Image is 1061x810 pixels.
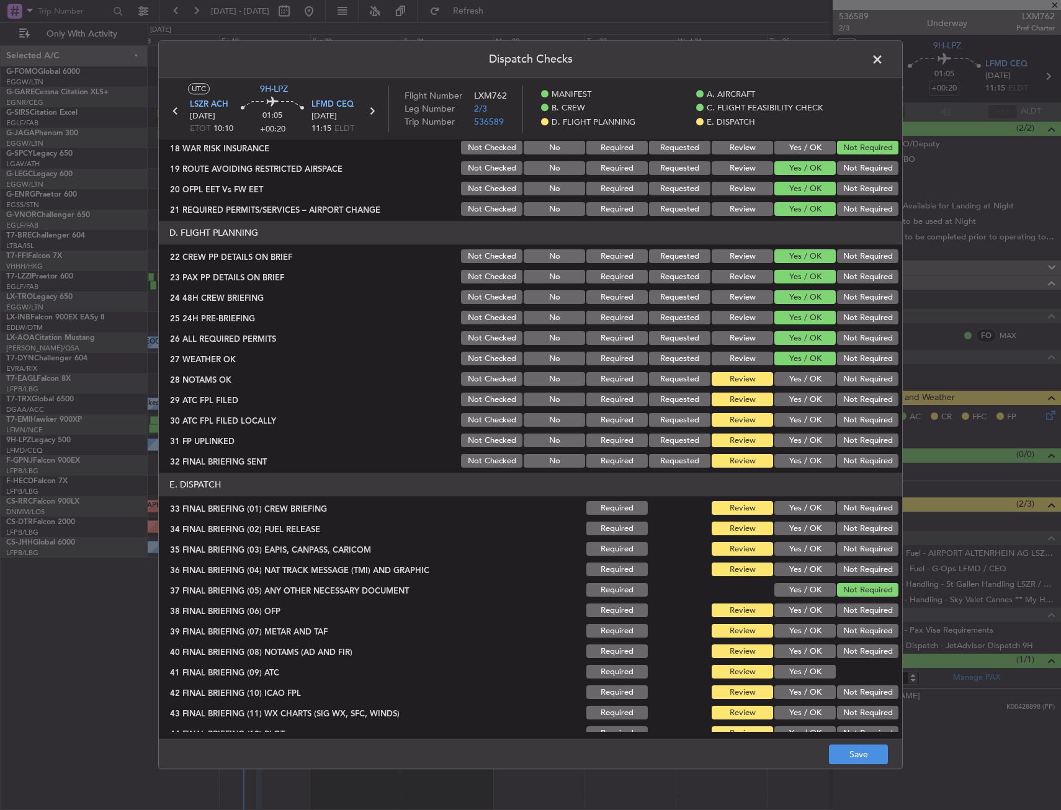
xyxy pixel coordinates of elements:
button: Yes / OK [774,162,836,176]
button: Not Required [837,686,898,700]
button: Not Required [837,625,898,638]
button: Yes / OK [774,604,836,618]
button: Yes / OK [774,250,836,264]
button: Yes / OK [774,393,836,407]
button: Not Required [837,182,898,196]
button: Not Required [837,522,898,536]
button: Not Required [837,311,898,325]
button: Yes / OK [774,543,836,556]
header: Dispatch Checks [159,41,902,78]
button: Not Required [837,584,898,597]
button: Yes / OK [774,434,836,448]
button: Yes / OK [774,563,836,577]
button: Not Required [837,543,898,556]
button: Not Required [837,250,898,264]
button: Yes / OK [774,665,836,679]
button: Yes / OK [774,352,836,366]
button: Not Required [837,291,898,305]
button: Not Required [837,141,898,155]
button: Yes / OK [774,522,836,536]
button: Not Required [837,373,898,386]
button: Yes / OK [774,645,836,659]
button: Yes / OK [774,625,836,638]
button: Not Required [837,434,898,448]
button: Yes / OK [774,291,836,305]
button: Not Required [837,563,898,577]
button: Yes / OK [774,373,836,386]
button: Not Required [837,332,898,345]
button: Not Required [837,393,898,407]
button: Not Required [837,270,898,284]
button: Not Required [837,352,898,366]
button: Yes / OK [774,584,836,597]
button: Yes / OK [774,455,836,468]
button: Not Required [837,203,898,216]
button: Yes / OK [774,706,836,720]
button: Not Required [837,645,898,659]
button: Yes / OK [774,414,836,427]
button: Not Required [837,414,898,427]
button: Not Required [837,604,898,618]
button: Not Required [837,455,898,468]
button: Yes / OK [774,203,836,216]
button: Yes / OK [774,727,836,741]
button: Not Required [837,162,898,176]
button: Yes / OK [774,332,836,345]
button: Yes / OK [774,686,836,700]
button: Not Required [837,706,898,720]
button: Yes / OK [774,502,836,515]
button: Save [829,745,888,765]
button: Yes / OK [774,141,836,155]
button: Not Required [837,502,898,515]
button: Not Required [837,727,898,741]
button: Yes / OK [774,182,836,196]
button: Yes / OK [774,311,836,325]
button: Yes / OK [774,270,836,284]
